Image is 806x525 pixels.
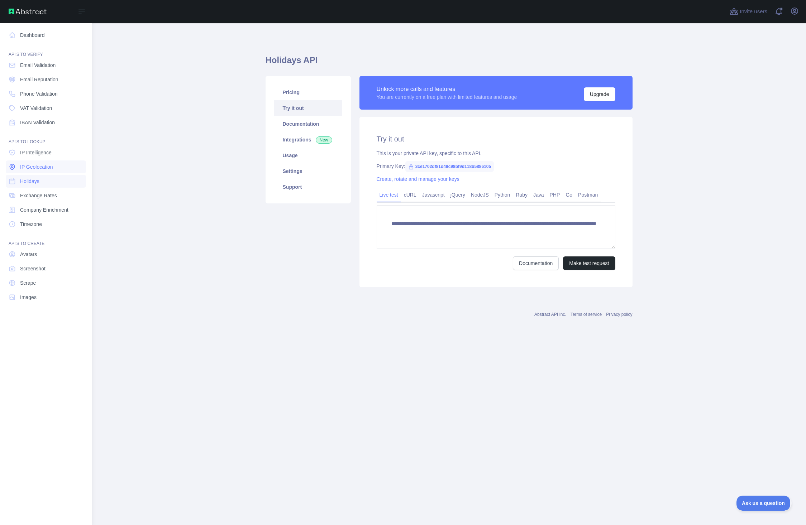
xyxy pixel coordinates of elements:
div: You are currently on a free plan with limited features and usage [377,93,517,101]
span: Invite users [740,8,767,16]
a: PHP [547,189,563,201]
a: Try it out [274,100,342,116]
a: IBAN Validation [6,116,86,129]
a: Go [563,189,575,201]
img: Abstract API [9,9,47,14]
a: Pricing [274,85,342,100]
a: IP Geolocation [6,160,86,173]
div: This is your private API key, specific to this API. [377,150,615,157]
a: Email Reputation [6,73,86,86]
span: IBAN Validation [20,119,55,126]
a: jQuery [448,189,468,201]
button: Invite users [728,6,769,17]
span: Company Enrichment [20,206,68,213]
button: Make test request [563,256,615,270]
span: Timezone [20,221,42,228]
a: VAT Validation [6,102,86,115]
a: Dashboard [6,29,86,42]
div: API'S TO LOOKUP [6,130,86,145]
span: New [316,136,332,144]
span: IP Geolocation [20,163,53,170]
span: Avatars [20,251,37,258]
span: Scrape [20,279,36,286]
a: Email Validation [6,59,86,72]
a: Company Enrichment [6,203,86,216]
h2: Try it out [377,134,615,144]
span: 3ce1702df81d49c98bf9d118b5886105 [405,161,494,172]
div: API'S TO VERIFY [6,43,86,57]
a: Documentation [274,116,342,132]
a: Exchange Rates [6,189,86,202]
span: Phone Validation [20,90,58,97]
a: Integrations New [274,132,342,148]
a: Privacy policy [606,312,632,317]
a: Postman [575,189,601,201]
a: Java [530,189,547,201]
a: Documentation [513,256,559,270]
a: cURL [401,189,419,201]
span: Exchange Rates [20,192,57,199]
a: Terms of service [571,312,602,317]
a: Ruby [513,189,530,201]
div: Unlock more calls and features [377,85,517,93]
a: Images [6,291,86,304]
span: Email Reputation [20,76,58,83]
a: Support [274,179,342,195]
span: Images [20,294,37,301]
a: IP Intelligence [6,146,86,159]
iframe: Toggle Customer Support [736,496,792,511]
button: Upgrade [584,87,615,101]
div: Primary Key: [377,163,615,170]
span: VAT Validation [20,105,52,112]
a: Holidays [6,175,86,188]
a: Avatars [6,248,86,261]
a: Python [492,189,513,201]
a: Timezone [6,218,86,231]
a: Create, rotate and manage your keys [377,176,459,182]
div: API'S TO CREATE [6,232,86,246]
h1: Holidays API [266,54,633,72]
a: Live test [377,189,401,201]
a: NodeJS [468,189,492,201]
a: Phone Validation [6,87,86,100]
a: Settings [274,163,342,179]
a: Screenshot [6,262,86,275]
span: IP Intelligence [20,149,52,156]
span: Email Validation [20,62,56,69]
a: Scrape [6,276,86,289]
span: Holidays [20,178,39,185]
span: Screenshot [20,265,46,272]
a: Javascript [419,189,448,201]
a: Abstract API Inc. [534,312,566,317]
a: Usage [274,148,342,163]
